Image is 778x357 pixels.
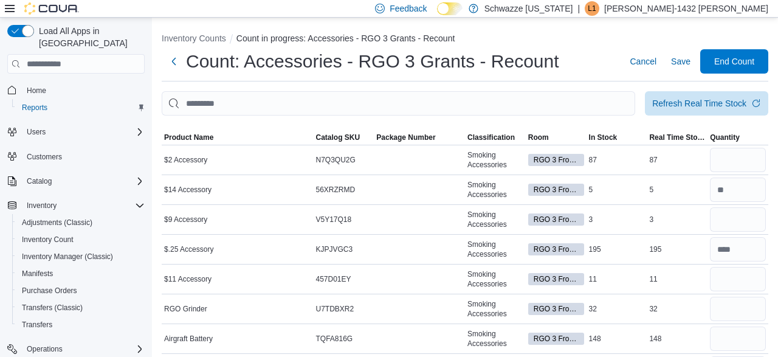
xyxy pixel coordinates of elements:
span: Operations [22,342,145,356]
span: 56XRZRMD [316,185,356,195]
span: Catalog SKU [316,133,360,142]
span: N7Q3QU2G [316,155,356,165]
span: RGO 3 Front Room [528,154,584,166]
span: $.25 Accessory [164,244,213,254]
div: 11 [587,272,647,286]
button: Classification [465,130,526,145]
span: RGO 3 Front Room [528,273,584,285]
nav: An example of EuiBreadcrumbs [162,32,768,47]
span: End Count [714,55,754,68]
img: Cova [24,2,79,15]
span: Real Time Stock [649,133,705,142]
button: Transfers [12,316,150,333]
span: Customers [22,149,145,164]
button: Users [2,123,150,140]
button: Count in progress: Accessories - RGO 3 Grants - Recount [236,33,455,43]
span: V5Y17Q18 [316,215,352,224]
span: Reports [22,103,47,113]
span: L1 [588,1,596,16]
button: Catalog [2,173,150,190]
span: Smoking Accessories [467,240,523,259]
span: Home [22,82,145,97]
a: Inventory Manager (Classic) [17,249,118,264]
input: This is a search bar. After typing your query, hit enter to filter the results lower in the page. [162,91,635,116]
span: U7TDBXR2 [316,304,354,314]
div: 195 [647,242,707,257]
div: 195 [587,242,647,257]
span: RGO 3 Front Room [534,303,579,314]
button: Next [162,49,186,74]
span: Transfers [22,320,52,330]
a: Reports [17,100,52,115]
span: Purchase Orders [22,286,77,296]
div: 3 [647,212,707,227]
button: Inventory [22,198,61,213]
button: Product Name [162,130,314,145]
span: RGO 3 Front Room [534,214,579,225]
p: | [577,1,580,16]
button: Adjustments (Classic) [12,214,150,231]
span: Inventory [27,201,57,210]
button: Inventory Manager (Classic) [12,248,150,265]
div: 3 [587,212,647,227]
span: RGO 3 Front Room [528,213,584,226]
a: Inventory Count [17,232,78,247]
span: Inventory Manager (Classic) [17,249,145,264]
span: Transfers (Classic) [22,303,83,313]
span: $14 Accessory [164,185,212,195]
div: Refresh Real Time Stock [652,97,746,109]
span: RGO 3 Front Room [528,303,584,315]
p: Schwazze [US_STATE] [484,1,573,16]
span: Smoking Accessories [467,150,523,170]
span: Save [671,55,690,68]
span: Adjustments (Classic) [17,215,145,230]
input: Dark Mode [437,2,463,15]
span: RGO 3 Front Room [534,184,579,195]
span: Room [528,133,549,142]
span: Customers [27,152,62,162]
span: Manifests [17,266,145,281]
a: Adjustments (Classic) [17,215,97,230]
button: Catalog [22,174,57,189]
span: Transfers [17,317,145,332]
a: Transfers (Classic) [17,300,88,315]
a: Home [22,83,51,98]
button: Customers [2,148,150,165]
button: Inventory [2,197,150,214]
span: Operations [27,344,63,354]
span: Product Name [164,133,213,142]
span: Users [22,125,145,139]
button: Purchase Orders [12,282,150,299]
span: Adjustments (Classic) [22,218,92,227]
span: $9 Accessory [164,215,207,224]
span: Load All Apps in [GEOGRAPHIC_DATA] [34,25,145,49]
span: $2 Accessory [164,155,207,165]
button: End Count [700,49,768,74]
button: Package Number [374,130,465,145]
span: Reports [17,100,145,115]
button: Catalog SKU [314,130,374,145]
span: Smoking Accessories [467,269,523,289]
span: RGO 3 Front Room [534,333,579,344]
div: Lacy-1432 Manning [585,1,599,16]
button: Transfers (Classic) [12,299,150,316]
span: Inventory Count [17,232,145,247]
span: Inventory Count [22,235,74,244]
a: Purchase Orders [17,283,82,298]
button: Manifests [12,265,150,282]
span: 457D01EY [316,274,351,284]
span: Home [27,86,46,95]
span: In Stock [589,133,618,142]
button: Save [666,49,695,74]
span: RGO Grinder [164,304,207,314]
span: Smoking Accessories [467,180,523,199]
span: Transfers (Classic) [17,300,145,315]
span: Purchase Orders [17,283,145,298]
button: Users [22,125,50,139]
span: RGO 3 Front Room [528,184,584,196]
button: In Stock [587,130,647,145]
span: Smoking Accessories [467,210,523,229]
span: Feedback [390,2,427,15]
span: KJPJVGC3 [316,244,353,254]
